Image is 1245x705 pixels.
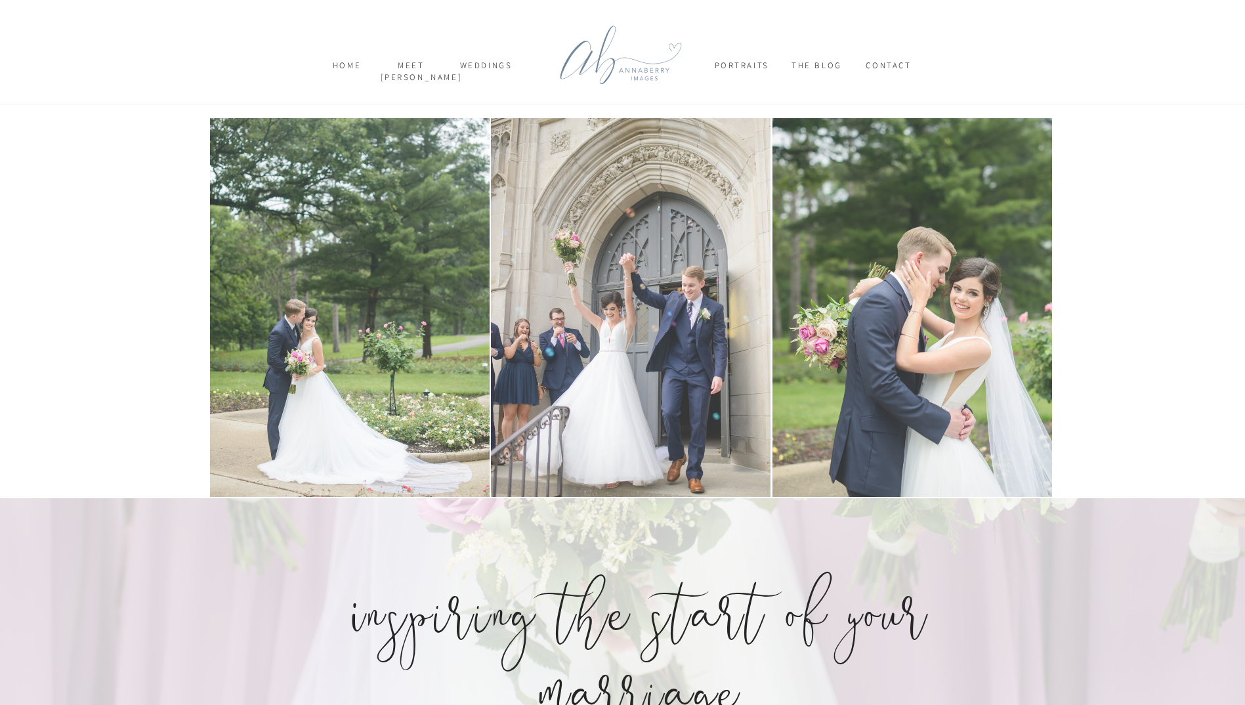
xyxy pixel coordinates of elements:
a: THE BLOG [784,60,851,83]
a: Portraits [715,60,769,83]
a: weddings [454,60,518,83]
a: meet [PERSON_NAME] [381,60,442,83]
a: home [325,60,369,83]
a: CONTACT [856,60,921,83]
